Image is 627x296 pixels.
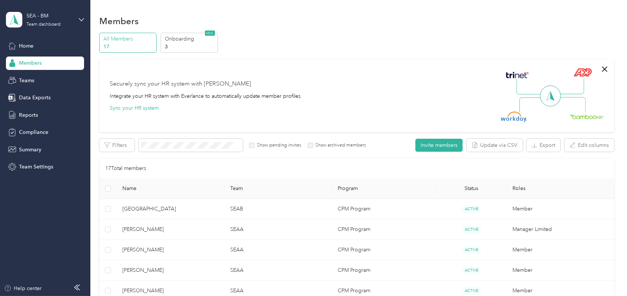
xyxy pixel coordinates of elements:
img: Trinet [504,70,530,80]
img: BambooHR [570,114,604,119]
span: [PERSON_NAME] [122,246,218,254]
td: Manager Limited [507,219,614,240]
td: Member [507,240,614,260]
iframe: Everlance-gr Chat Button Frame [585,254,627,296]
td: Song Park [116,199,224,219]
button: Sync your HR system [110,104,159,112]
th: Program [332,178,437,199]
p: 3 [165,43,215,51]
span: [PERSON_NAME] [122,225,218,234]
span: Teams [19,77,34,84]
span: [PERSON_NAME] [122,287,218,295]
td: Member [507,199,614,219]
td: CPM Program [332,260,437,281]
td: SEAA [224,240,332,260]
label: Show archived members [313,142,366,149]
button: Help center [4,284,42,292]
th: Roles [507,178,614,199]
td: CPM Program [332,199,437,219]
span: Data Exports [19,94,51,102]
span: Home [19,42,33,50]
span: ACTIVE [462,246,481,254]
td: John Basaca [116,240,224,260]
th: Name [116,178,224,199]
span: [PERSON_NAME] [122,266,218,274]
img: Line Right Down [560,97,586,113]
div: SEA - BM [26,12,73,20]
button: Filters [99,139,135,152]
img: Workday [501,112,527,122]
span: Reports [19,111,38,119]
img: Line Left Up [517,79,543,95]
p: 17 [104,43,154,51]
img: Line Right Up [558,79,584,94]
img: Line Left Down [519,97,545,112]
th: Status [437,178,507,199]
span: Members [19,59,42,67]
span: ACTIVE [462,287,481,295]
h1: Members [99,17,139,25]
span: Summary [19,146,41,154]
span: NEW [205,30,215,36]
span: ACTIVE [462,205,481,213]
button: Invite members [415,139,463,152]
div: Securely sync your HR system with [PERSON_NAME] [110,80,251,89]
label: Show pending invites [254,142,301,149]
span: ACTIVE [462,226,481,234]
td: Sayo Benas [116,260,224,281]
span: Name [122,185,218,192]
p: 17 Total members [105,164,146,173]
div: Integrate your HR system with Everlance to automatically update member profiles. [110,92,302,100]
td: Member [507,260,614,281]
button: Export [527,139,560,152]
div: Team dashboard [26,22,61,27]
p: All Members [104,35,154,43]
button: Edit columns [565,139,614,152]
td: John Wang [116,219,224,240]
th: Team [224,178,332,199]
button: Update via CSV [467,139,523,152]
td: SEAA [224,219,332,240]
p: Onboarding [165,35,215,43]
span: [GEOGRAPHIC_DATA] [122,205,218,213]
td: CPM Program [332,240,437,260]
span: Team Settings [19,163,53,171]
td: CPM Program [332,219,437,240]
td: SEAB [224,199,332,219]
img: ADP [573,68,592,77]
span: ACTIVE [462,267,481,274]
span: Compliance [19,128,48,136]
td: SEAA [224,260,332,281]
